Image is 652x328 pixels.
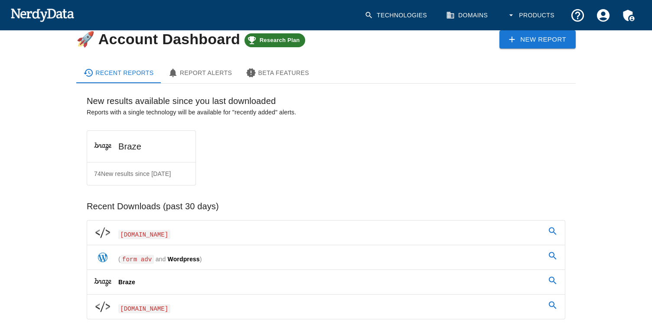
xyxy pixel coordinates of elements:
a: Braze [87,270,565,294]
h6: Braze [118,140,141,153]
span: ) [200,256,202,263]
span: Wordpress [168,256,200,263]
button: Support and Documentation [565,3,590,28]
span: form adv [121,255,154,264]
span: Braze [118,279,135,286]
span: ( [118,256,121,263]
p: 74 New results since [DATE] [94,169,171,178]
a: New Report [499,30,576,49]
button: Products [502,3,561,28]
img: NerdyData.com [10,6,74,23]
a: [DOMAIN_NAME] [87,221,565,245]
a: Braze74New results since [DATE] [87,130,196,185]
a: [DOMAIN_NAME] [87,295,565,319]
a: Domains [441,3,495,28]
button: Account Settings [590,3,616,28]
a: Technologies [359,3,434,28]
span: Research Plan [254,37,305,44]
h6: Recent Downloads (past 30 days) [87,199,565,213]
span: [DOMAIN_NAME] [118,304,170,313]
div: Beta Features [246,68,309,78]
div: Recent Reports [83,68,154,78]
h6: New results available since you last downloaded [87,94,565,108]
h4: 🚀 Account Dashboard [76,31,305,47]
div: Report Alerts [168,68,232,78]
a: Research Plan [244,31,305,47]
a: (form adv and Wordpress) [87,245,565,270]
span: and [154,256,168,263]
button: Admin Menu [616,3,642,28]
span: [DOMAIN_NAME] [118,230,170,239]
